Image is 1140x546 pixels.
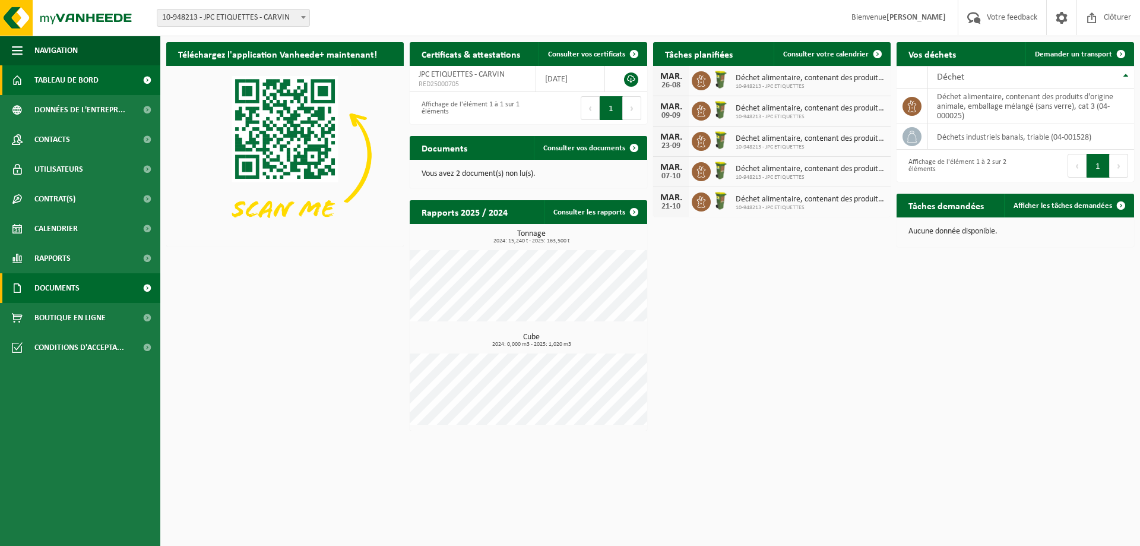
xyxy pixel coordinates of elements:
[600,96,623,120] button: 1
[410,136,479,159] h2: Documents
[1035,51,1112,58] span: Demander un transport
[422,170,635,178] p: Vous avez 2 document(s) non lu(s).
[543,144,625,152] span: Consulter vos documents
[937,72,964,82] span: Déchet
[1004,194,1133,217] a: Afficher les tâches demandées
[548,51,625,58] span: Consulter vos certificats
[1068,154,1087,178] button: Previous
[1087,154,1110,178] button: 1
[736,195,885,204] span: Déchet alimentaire, contenant des produits d'origine animale, emballage mélangé ...
[34,244,71,273] span: Rapports
[581,96,600,120] button: Previous
[623,96,641,120] button: Next
[157,10,309,26] span: 10-948213 - JPC ETIQUETTES - CARVIN
[157,9,310,27] span: 10-948213 - JPC ETIQUETTES - CARVIN
[419,70,505,79] span: JPC ETIQUETTES - CARVIN
[928,89,1134,124] td: déchet alimentaire, contenant des produits d'origine animale, emballage mélangé (sans verre), cat...
[659,193,683,203] div: MAR.
[416,238,647,244] span: 2024: 15,240 t - 2025: 163,500 t
[416,95,522,121] div: Affichage de l'élément 1 à 1 sur 1 éléments
[166,66,404,244] img: Download de VHEPlus App
[659,203,683,211] div: 21-10
[1014,202,1112,210] span: Afficher les tâches demandées
[659,112,683,120] div: 09-09
[34,154,83,184] span: Utilisateurs
[34,184,75,214] span: Contrat(s)
[34,333,124,362] span: Conditions d'accepta...
[736,144,885,151] span: 10-948213 - JPC ETIQUETTES
[416,230,647,244] h3: Tonnage
[539,42,646,66] a: Consulter vos certificats
[410,200,520,223] h2: Rapports 2025 / 2024
[897,42,968,65] h2: Vos déchets
[34,65,99,95] span: Tableau de bord
[34,303,106,333] span: Boutique en ligne
[34,214,78,244] span: Calendrier
[1110,154,1128,178] button: Next
[34,273,80,303] span: Documents
[544,200,646,224] a: Consulter les rapports
[736,165,885,174] span: Déchet alimentaire, contenant des produits d'origine animale, emballage mélangé ...
[897,194,996,217] h2: Tâches demandées
[886,13,946,22] strong: [PERSON_NAME]
[410,42,532,65] h2: Certificats & attestations
[536,66,605,92] td: [DATE]
[34,95,125,125] span: Données de l'entrepr...
[653,42,745,65] h2: Tâches planifiées
[774,42,889,66] a: Consulter votre calendrier
[534,136,646,160] a: Consulter vos documents
[736,134,885,144] span: Déchet alimentaire, contenant des produits d'origine animale, emballage mélangé ...
[34,36,78,65] span: Navigation
[736,74,885,83] span: Déchet alimentaire, contenant des produits d'origine animale, emballage mélangé ...
[902,153,1009,179] div: Affichage de l'élément 1 à 2 sur 2 éléments
[711,70,731,90] img: WB-0060-HPE-GN-50
[659,163,683,172] div: MAR.
[736,174,885,181] span: 10-948213 - JPC ETIQUETTES
[416,333,647,348] h3: Cube
[659,132,683,142] div: MAR.
[908,228,1122,236] p: Aucune donnée disponible.
[416,342,647,348] span: 2024: 0,000 m3 - 2025: 1,020 m3
[166,42,389,65] h2: Téléchargez l'application Vanheede+ maintenant!
[711,160,731,181] img: WB-0060-HPE-GN-50
[736,113,885,121] span: 10-948213 - JPC ETIQUETTES
[736,204,885,212] span: 10-948213 - JPC ETIQUETTES
[783,51,869,58] span: Consulter votre calendrier
[736,104,885,113] span: Déchet alimentaire, contenant des produits d'origine animale, emballage mélangé ...
[711,191,731,211] img: WB-0060-HPE-GN-50
[659,142,683,150] div: 23-09
[736,83,885,90] span: 10-948213 - JPC ETIQUETTES
[659,81,683,90] div: 26-08
[1025,42,1133,66] a: Demander un transport
[659,72,683,81] div: MAR.
[928,124,1134,150] td: déchets industriels banals, triable (04-001528)
[659,172,683,181] div: 07-10
[34,125,70,154] span: Contacts
[711,130,731,150] img: WB-0060-HPE-GN-50
[419,80,527,89] span: RED25000705
[711,100,731,120] img: WB-0060-HPE-GN-50
[659,102,683,112] div: MAR.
